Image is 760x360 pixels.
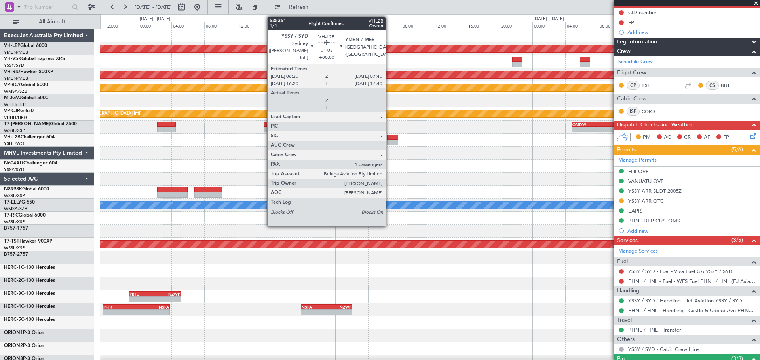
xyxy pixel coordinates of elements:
[9,15,86,28] button: All Aircraft
[4,226,28,231] a: B757-1757
[4,343,23,348] span: ORION2
[4,226,20,231] span: B757-1
[136,305,169,309] div: NSFA
[628,19,637,26] div: FPL
[598,22,631,29] div: 08:00
[617,94,647,104] span: Cabin Crew
[106,22,139,29] div: 20:00
[282,4,315,10] span: Refresh
[4,70,20,74] span: VH-RIU
[664,134,671,141] span: AC
[617,286,640,296] span: Handling
[643,134,651,141] span: PM
[4,122,77,126] a: T7-[PERSON_NAME]Global 7500
[4,43,47,48] a: VH-LEPGlobal 6000
[721,82,739,89] a: BBT
[4,161,23,166] span: N604AU
[4,70,53,74] a: VH-RIUHawker 800XP
[4,265,55,270] a: HERC-1C-130 Hercules
[731,236,743,244] span: (3/5)
[627,107,640,116] div: ISP
[628,198,664,204] div: YSSY ARR OTC
[4,109,34,113] a: VP-CJRG-650
[327,310,351,315] div: -
[617,47,631,56] span: Crew
[4,219,25,225] a: WSSL/XSP
[4,49,28,55] a: YMEN/MEB
[628,346,699,352] a: YSSY / SYD - Cabin Crew Hire
[129,297,155,302] div: -
[21,19,84,25] span: All Aircraft
[628,188,682,194] div: YSSY ARR SLOT 2005Z
[628,207,642,214] div: EAPIS
[401,22,434,29] div: 08:00
[628,297,742,304] a: YSSY / SYD - Handling - Jet Aviation YSSY / SYD
[4,278,21,283] span: HERC-2
[618,247,658,255] a: Manage Services
[302,305,327,309] div: NSFA
[4,193,25,199] a: WSSL/XSP
[572,127,601,132] div: -
[336,16,367,23] div: [DATE] - [DATE]
[4,83,48,87] a: VP-BCYGlobal 5000
[618,58,653,66] a: Schedule Crew
[4,122,50,126] span: T7-[PERSON_NAME]
[4,213,19,218] span: T7-RIC
[4,161,57,166] a: N604AUChallenger 604
[4,317,21,322] span: HERC-5
[617,68,646,77] span: Flight Crew
[4,200,35,205] a: T7-ELLYG-550
[302,310,327,315] div: -
[731,145,743,154] span: (5/6)
[4,330,44,335] a: ORION1P-3 Orion
[129,292,155,296] div: YBTL
[617,257,628,266] span: Fuel
[627,228,756,234] div: Add new
[335,22,368,29] div: 00:00
[642,82,659,89] a: BSI
[136,310,169,315] div: -
[467,22,500,29] div: 16:00
[617,236,638,245] span: Services
[532,22,565,29] div: 00:00
[368,22,401,29] div: 04:00
[4,109,20,113] span: VP-CJR
[155,292,180,296] div: NZWP
[628,326,681,333] a: PHNL / HNL - Transfer
[4,206,27,212] a: WMSA/SZB
[4,43,20,48] span: VH-LEP
[171,22,204,29] div: 04:00
[4,343,44,348] a: ORION2P-3 Orion
[270,22,303,29] div: 16:00
[4,57,65,61] a: VH-VSKGlobal Express XRS
[4,317,55,322] a: HERC-5C-130 Hercules
[4,96,48,100] a: M-JGVJGlobal 5000
[4,135,21,139] span: VH-L2B
[135,4,172,11] span: [DATE] - [DATE]
[4,304,21,309] span: HERC-4
[4,128,25,134] a: WSSL/XSP
[4,291,55,296] a: HERC-3C-130 Hercules
[4,62,24,68] a: YSSY/SYD
[534,16,564,23] div: [DATE] - [DATE]
[565,22,598,29] div: 04:00
[4,278,55,283] a: HERC-2C-130 Hercules
[4,75,28,81] a: YMEN/MEB
[4,239,19,244] span: T7-TST
[4,291,21,296] span: HERC-3
[4,252,28,257] a: B757-2757
[4,330,23,335] span: ORION1
[4,89,27,94] a: WMSA/SZB
[628,9,657,16] div: CID number
[601,122,629,127] div: WSSL
[4,252,20,257] span: B757-2
[628,307,756,314] a: PHNL / HNL - Handling - Castle & Cooke Avn PHNL / HNL
[617,121,692,130] span: Dispatch Checks and Weather
[4,239,52,244] a: T7-TSTHawker 900XP
[4,304,55,309] a: HERC-4C-130 Hercules
[628,168,648,175] div: FIJI OVF
[628,278,756,285] a: PHNL / HNL - Fuel - WFS Fuel PHNL / HNL (EJ Asia Only)
[4,167,24,173] a: YSSY/SYD
[704,134,710,141] span: AF
[723,134,729,141] span: FP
